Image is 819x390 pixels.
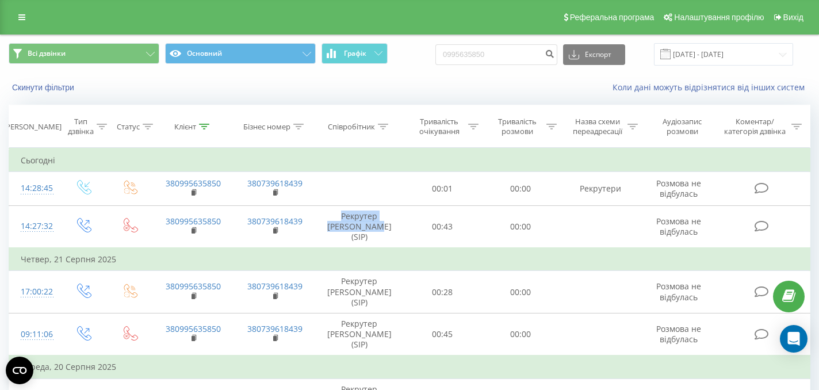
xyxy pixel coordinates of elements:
td: Сьогодні [9,149,810,172]
span: Реферальна програма [570,13,655,22]
span: Графік [344,49,366,58]
a: 380995635850 [166,281,221,292]
div: Open Intercom Messenger [780,325,807,353]
span: Розмова не відбулась [656,178,701,199]
td: 00:00 [481,172,560,205]
td: 00:43 [403,205,481,248]
a: Коли дані можуть відрізнятися вiд інших систем [613,82,810,93]
div: Аудіозапис розмови [651,117,713,136]
a: 380739618439 [247,178,303,189]
button: Всі дзвінки [9,43,159,64]
a: 380995635850 [166,216,221,227]
span: Вихід [783,13,803,22]
a: 380739618439 [247,323,303,334]
div: 17:00:22 [21,281,48,303]
button: Скинути фільтри [9,82,80,93]
td: Рекрутер [PERSON_NAME] (SIP) [316,205,403,248]
div: 09:11:06 [21,323,48,346]
td: Четвер, 21 Серпня 2025 [9,248,810,271]
div: Співробітник [328,122,375,132]
span: Налаштування профілю [674,13,764,22]
button: Експорт [563,44,625,65]
div: Тривалість розмови [492,117,544,136]
td: 00:00 [481,271,560,313]
td: 00:00 [481,205,560,248]
div: Тип дзвінка [68,117,94,136]
div: Коментар/категорія дзвінка [721,117,789,136]
button: Графік [322,43,388,64]
div: Бізнес номер [243,122,290,132]
button: Основний [165,43,316,64]
a: 380995635850 [166,178,221,189]
a: 380739618439 [247,281,303,292]
div: Назва схеми переадресації [570,117,625,136]
td: Рекрутер [PERSON_NAME] (SIP) [316,313,403,355]
input: Пошук за номером [435,44,557,65]
span: Розмова не відбулась [656,323,701,345]
div: Клієнт [174,122,196,132]
button: Open CMP widget [6,357,33,384]
td: 00:00 [481,313,560,355]
td: 00:28 [403,271,481,313]
span: Розмова не відбулась [656,281,701,302]
div: Тривалість очікування [414,117,465,136]
div: [PERSON_NAME] [3,122,62,132]
span: Всі дзвінки [28,49,66,58]
a: 380739618439 [247,216,303,227]
td: Рекрутер [PERSON_NAME] (SIP) [316,271,403,313]
div: 14:28:45 [21,177,48,200]
td: Рекрутери [560,172,641,205]
a: 380995635850 [166,323,221,334]
td: Середа, 20 Серпня 2025 [9,355,810,378]
div: 14:27:32 [21,215,48,238]
div: Статус [117,122,140,132]
td: 00:01 [403,172,481,205]
td: 00:45 [403,313,481,355]
span: Розмова не відбулась [656,216,701,237]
